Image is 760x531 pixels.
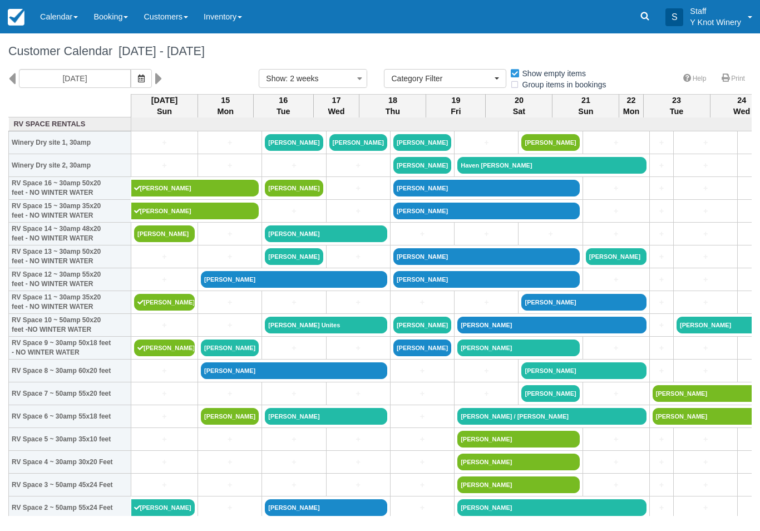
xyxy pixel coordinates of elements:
[201,340,259,356] a: [PERSON_NAME]
[201,251,259,263] a: +
[313,94,359,117] th: 17 Wed
[677,456,734,468] a: +
[510,69,595,77] span: Show empty items
[457,340,580,356] a: [PERSON_NAME]
[285,74,318,83] span: : 2 weeks
[393,157,451,174] a: [PERSON_NAME]
[9,382,131,405] th: RV Space 7 ~ 50amp 55x20 feet
[134,388,195,400] a: +
[552,94,619,117] th: 21 Sun
[359,94,426,117] th: 18 Thu
[393,388,451,400] a: +
[653,502,670,514] a: +
[586,388,647,400] a: +
[393,203,580,219] a: [PERSON_NAME]
[391,73,492,84] span: Category Filter
[9,496,131,519] th: RV Space 2 ~ 50amp 55x24 Feet
[9,154,131,177] th: Winery Dry site 2, 30amp
[265,479,323,491] a: +
[265,388,323,400] a: +
[134,251,195,263] a: +
[201,271,387,288] a: [PERSON_NAME]
[329,134,387,151] a: [PERSON_NAME]
[112,44,205,58] span: [DATE] - [DATE]
[586,183,647,194] a: +
[134,365,195,377] a: +
[201,297,259,308] a: +
[521,385,579,402] a: [PERSON_NAME]
[521,228,579,240] a: +
[265,134,323,151] a: [PERSON_NAME]
[265,456,323,468] a: +
[9,177,131,200] th: RV Space 16 ~ 30amp 50x20 feet - NO WINTER WATER
[9,405,131,428] th: RV Space 6 ~ 30amp 55x18 feet
[9,291,131,314] th: RV Space 11 ~ 30amp 35x20 feet - NO WINTER WATER
[586,205,647,217] a: +
[586,456,647,468] a: +
[265,434,323,445] a: +
[457,365,515,377] a: +
[134,137,195,149] a: +
[457,408,647,425] a: [PERSON_NAME] / [PERSON_NAME]
[586,342,647,354] a: +
[259,69,367,88] button: Show: 2 weeks
[329,479,387,491] a: +
[9,337,131,360] th: RV Space 9 ~ 30amp 50x18 feet - NO WINTER WATER
[653,319,670,331] a: +
[457,388,515,400] a: +
[393,248,580,265] a: [PERSON_NAME]
[690,17,741,28] p: Y Knot Winery
[131,180,259,196] a: [PERSON_NAME]
[677,251,734,263] a: +
[9,245,131,268] th: RV Space 13 ~ 30amp 50x20 feet - NO WINTER WATER
[131,94,198,117] th: [DATE] Sun
[329,456,387,468] a: +
[393,317,451,333] a: [PERSON_NAME]
[329,388,387,400] a: +
[198,94,254,117] th: 15 Mon
[586,228,647,240] a: +
[677,228,734,240] a: +
[329,434,387,445] a: +
[653,274,670,286] a: +
[426,94,486,117] th: 19 Fri
[457,499,647,516] a: [PERSON_NAME]
[329,205,387,217] a: +
[586,248,647,265] a: [PERSON_NAME]
[457,454,580,470] a: [PERSON_NAME]
[265,342,323,354] a: +
[653,205,670,217] a: +
[9,474,131,496] th: RV Space 3 ~ 50amp 45x24 Feet
[134,319,195,331] a: +
[384,69,506,88] button: Category Filter
[510,80,615,88] span: Group items in bookings
[201,456,259,468] a: +
[393,502,451,514] a: +
[265,205,323,217] a: +
[586,434,647,445] a: +
[134,479,195,491] a: +
[393,411,451,422] a: +
[677,297,734,308] a: +
[510,65,593,82] label: Show empty items
[329,160,387,171] a: +
[677,205,734,217] a: +
[329,297,387,308] a: +
[653,183,670,194] a: +
[586,137,647,149] a: +
[586,479,647,491] a: +
[9,360,131,382] th: RV Space 8 ~ 30amp 60x20 feet
[393,365,451,377] a: +
[201,408,259,425] a: [PERSON_NAME]
[134,294,195,311] a: [PERSON_NAME]
[201,319,259,331] a: +
[677,274,734,286] a: +
[393,340,451,356] a: [PERSON_NAME]
[677,183,734,194] a: +
[265,317,387,333] a: [PERSON_NAME] Unites
[131,499,195,516] a: [PERSON_NAME]
[393,180,580,196] a: [PERSON_NAME]
[9,428,131,451] th: RV Space 5 ~ 30amp 35x10 feet
[619,94,643,117] th: 22 Mon
[677,479,734,491] a: +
